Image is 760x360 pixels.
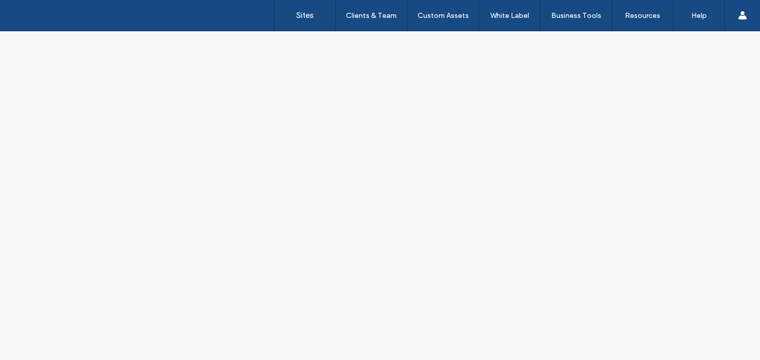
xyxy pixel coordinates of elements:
label: Clients & Team [346,11,397,20]
label: Help [691,11,707,20]
label: Sites [296,11,314,20]
label: Resources [625,11,660,20]
label: Business Tools [551,11,601,20]
label: White Label [490,11,529,20]
label: Custom Assets [418,11,469,20]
